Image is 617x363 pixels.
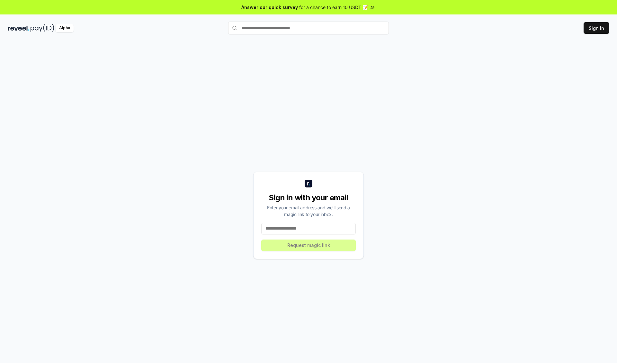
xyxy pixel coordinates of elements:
div: Alpha [56,24,74,32]
span: Answer our quick survey [241,4,298,11]
img: pay_id [31,24,54,32]
span: for a chance to earn 10 USDT 📝 [299,4,368,11]
div: Enter your email address and we’ll send a magic link to your inbox. [261,204,356,218]
div: Sign in with your email [261,193,356,203]
img: reveel_dark [8,24,29,32]
img: logo_small [305,180,312,187]
button: Sign In [584,22,609,34]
